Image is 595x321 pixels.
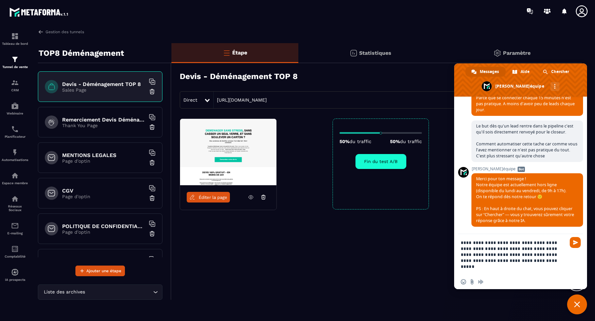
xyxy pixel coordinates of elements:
[180,119,276,185] img: image
[232,49,247,56] p: Étape
[480,67,499,77] span: Messages
[62,229,145,235] p: Page d'optin
[42,288,86,296] span: Liste des archives
[469,279,475,284] span: Envoyer un fichier
[2,217,28,240] a: emailemailE-mailing
[2,50,28,74] a: formationformationTunnel de vente
[355,154,406,169] button: Fin du test A/B
[2,190,28,217] a: social-networksocial-networkRéseaux Sociaux
[340,139,371,144] p: 50%
[570,237,581,248] span: Envoyer
[62,158,145,164] p: Page d'optin
[2,240,28,263] a: accountantaccountantComptabilité
[180,72,298,81] h3: Devis - Déménagement TOP 8
[506,67,536,77] a: Aide
[149,124,155,130] img: trash
[2,27,28,50] a: formationformationTableau de bord
[2,97,28,120] a: automationsautomationsWebinaire
[38,284,162,300] div: Search for option
[62,123,145,128] p: Thank You Page
[11,195,19,203] img: social-network
[2,120,28,143] a: schedulerschedulerPlanificateur
[149,88,155,95] img: trash
[62,81,145,87] h6: Devis - Déménagement TOP 8
[86,288,151,296] input: Search for option
[11,125,19,133] img: scheduler
[461,234,567,275] textarea: Entrez votre message...
[476,176,574,223] span: Merci pour ton message ! Notre équipe est actuellement hors ligne (disponible du lundi au vendred...
[62,223,145,229] h6: POLITIQUE DE CONFIDENTIALITE
[2,65,28,69] p: Tunnel de vente
[471,167,583,171] span: [PERSON_NAME]équipe
[11,222,19,230] img: email
[11,245,19,253] img: accountant
[183,97,197,103] span: Direct
[39,46,124,60] p: TOP8 Déménagement
[38,29,84,35] a: Gestion des tunnels
[400,139,422,144] span: du traffic
[199,195,227,200] span: Éditer la page
[349,49,357,57] img: stats.20deebd0.svg
[2,88,28,92] p: CRM
[11,268,19,276] img: automations
[149,230,155,237] img: trash
[62,152,145,158] h6: MENTIONS LEGALES
[9,6,69,18] img: logo
[2,42,28,45] p: Tableau de bord
[476,123,577,159] span: Le but dès qu'un lead rentre dans le pipeline c'est qu'il sois directement renvoyé pour le closeu...
[503,50,531,56] p: Paramètre
[465,67,506,77] a: Messages
[86,268,121,274] span: Ajouter une étape
[2,112,28,115] p: Webinaire
[2,167,28,190] a: automationsautomationsEspace membre
[2,231,28,235] p: E-mailing
[214,97,267,103] a: [URL][DOMAIN_NAME]
[567,294,587,314] a: Fermer le chat
[2,143,28,167] a: automationsautomationsAutomatisations
[551,67,569,77] span: Chercher
[11,172,19,180] img: automations
[493,49,501,57] img: setting-gr.5f69749f.svg
[149,195,155,201] img: trash
[461,279,466,284] span: Insérer un emoji
[75,266,125,276] button: Ajouter une étape
[349,139,371,144] span: du traffic
[2,158,28,162] p: Automatisations
[2,135,28,138] p: Planificateur
[62,194,145,199] p: Page d'optin
[11,55,19,63] img: formation
[2,204,28,212] p: Réseaux Sociaux
[38,29,44,35] img: arrow
[11,102,19,110] img: automations
[518,167,525,172] span: Bot
[521,67,530,77] span: Aide
[62,188,145,194] h6: CGV
[11,148,19,156] img: automations
[2,255,28,258] p: Comptabilité
[11,79,19,87] img: formation
[187,192,230,202] a: Éditer la page
[2,74,28,97] a: formationformationCRM
[2,278,28,281] p: IA prospects
[223,49,231,57] img: bars-o.4a397970.svg
[62,87,145,93] p: Sales Page
[62,117,145,123] h6: Remerciement Devis Déménagement Top 8
[149,159,155,166] img: trash
[2,181,28,185] p: Espace membre
[11,32,19,40] img: formation
[478,279,483,284] span: Message audio
[390,139,422,144] p: 50%
[359,50,391,56] p: Statistiques
[537,67,576,77] a: Chercher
